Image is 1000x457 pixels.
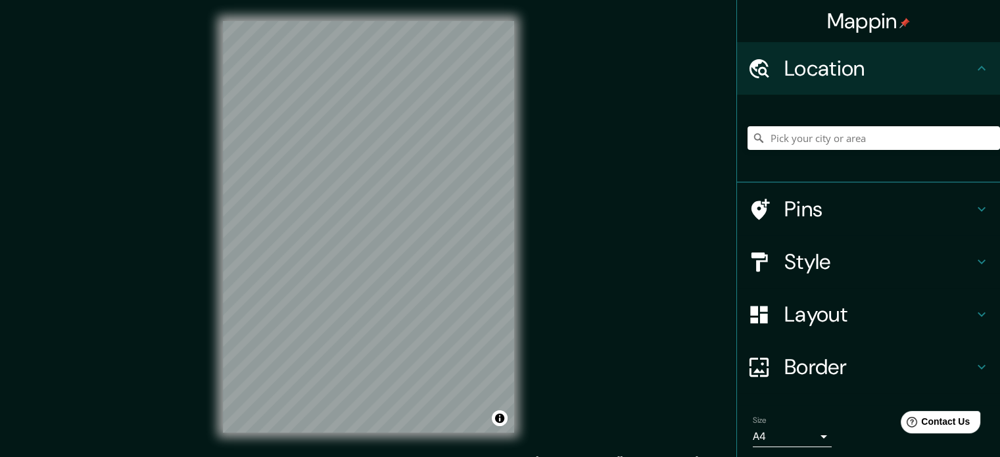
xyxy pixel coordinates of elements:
[784,301,974,327] h4: Layout
[492,410,508,426] button: Toggle attribution
[737,341,1000,393] div: Border
[827,8,911,34] h4: Mappin
[223,21,514,433] canvas: Map
[737,288,1000,341] div: Layout
[748,126,1000,150] input: Pick your city or area
[784,249,974,275] h4: Style
[737,183,1000,235] div: Pins
[784,196,974,222] h4: Pins
[784,55,974,82] h4: Location
[899,18,910,28] img: pin-icon.png
[784,354,974,380] h4: Border
[737,42,1000,95] div: Location
[753,426,832,447] div: A4
[737,235,1000,288] div: Style
[883,406,986,443] iframe: Help widget launcher
[753,415,767,426] label: Size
